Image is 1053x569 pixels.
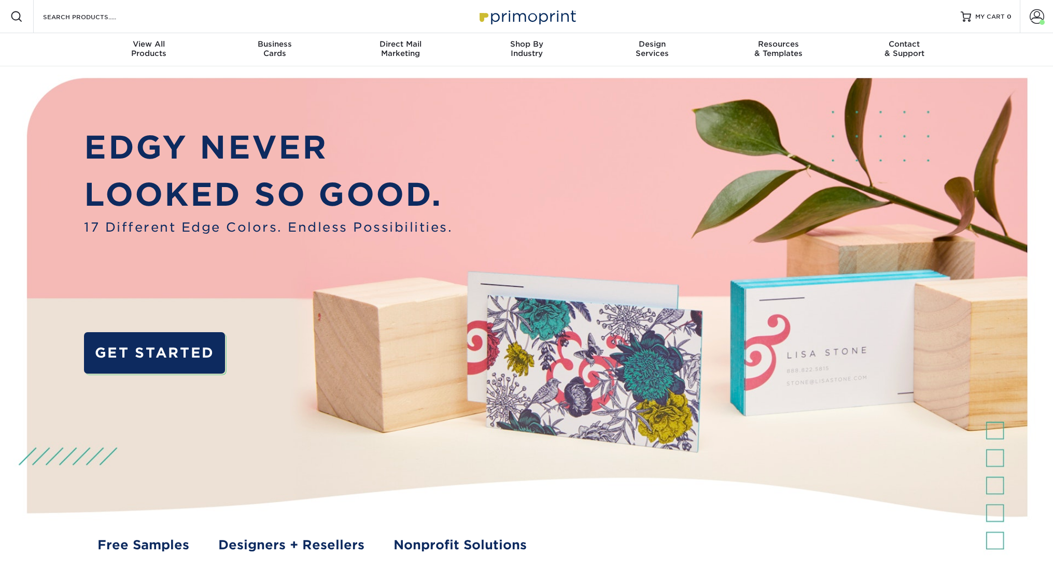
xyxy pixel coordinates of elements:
[338,39,464,58] div: Marketing
[464,33,589,66] a: Shop ByIndustry
[84,124,453,171] p: EDGY NEVER
[1007,13,1012,20] span: 0
[841,39,967,58] div: & Support
[715,33,841,66] a: Resources& Templates
[338,33,464,66] a: Direct MailMarketing
[975,12,1005,21] span: MY CART
[86,39,212,58] div: Products
[464,39,589,58] div: Industry
[589,39,715,49] span: Design
[715,39,841,58] div: & Templates
[338,39,464,49] span: Direct Mail
[464,39,589,49] span: Shop By
[715,39,841,49] span: Resources
[212,39,338,58] div: Cards
[97,536,189,555] a: Free Samples
[212,33,338,66] a: BusinessCards
[394,536,527,555] a: Nonprofit Solutions
[84,218,453,237] span: 17 Different Edge Colors. Endless Possibilities.
[212,39,338,49] span: Business
[84,171,453,218] p: LOOKED SO GOOD.
[86,33,212,66] a: View AllProducts
[475,5,579,27] img: Primoprint
[841,39,967,49] span: Contact
[218,536,364,555] a: Designers + Resellers
[84,332,225,374] a: GET STARTED
[42,10,143,23] input: SEARCH PRODUCTS.....
[86,39,212,49] span: View All
[589,39,715,58] div: Services
[841,33,967,66] a: Contact& Support
[589,33,715,66] a: DesignServices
